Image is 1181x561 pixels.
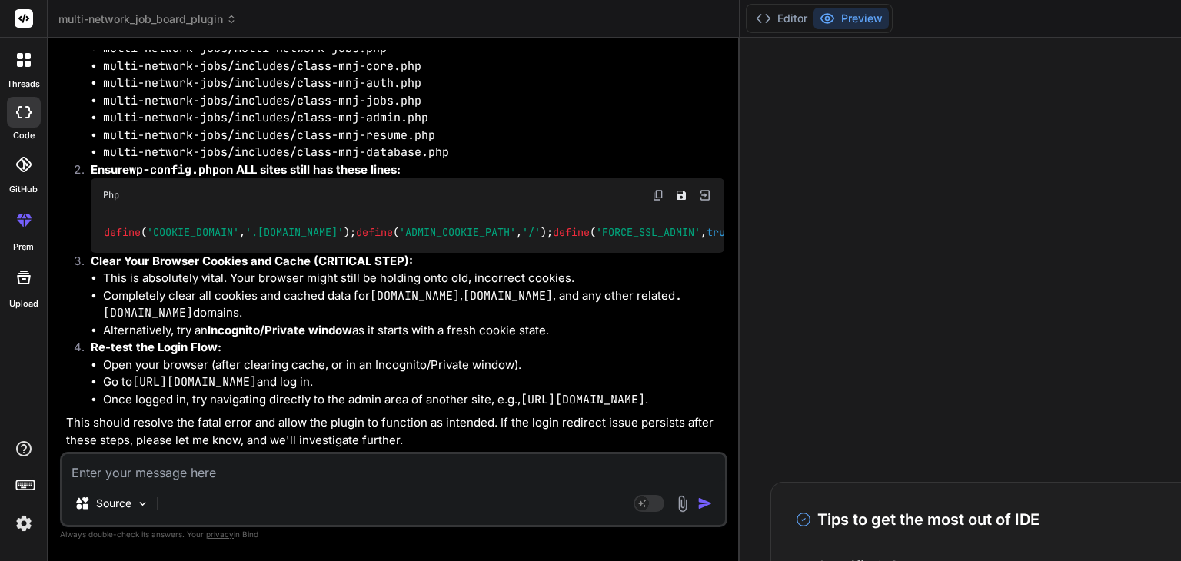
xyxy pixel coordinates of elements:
strong: Clear Your Browser Cookies and Cache (CRITICAL STEP): [91,254,413,268]
code: ( , ); ( , ); ( , ); [103,224,745,241]
span: '/' [522,225,541,239]
button: Editor [750,8,813,29]
strong: Incognito/Private window [208,323,352,337]
label: code [13,129,35,142]
code: multi-network-jobs/includes/class-mnj-database.php [103,144,449,160]
code: [DOMAIN_NAME] [463,288,553,304]
p: This should resolve the fatal error and allow the plugin to function as intended. If the login re... [66,414,724,449]
h3: Tips to get the most out of IDE [796,508,1040,531]
li: Go to and log in. [103,373,724,391]
label: prem [13,241,34,254]
img: Open in Browser [698,188,712,202]
p: Always double-check its answers. Your in Bind [60,527,727,542]
li: This is absolutely vital. Your browser might still be holding onto old, incorrect cookies. [103,270,724,287]
code: [URL][DOMAIN_NAME] [521,392,645,407]
img: Pick Models [136,497,149,510]
li: on your server with the updated content above: [78,23,724,161]
strong: Ensure on ALL sites still has these lines: [91,162,401,177]
span: 'COOKIE_DOMAIN' [147,225,239,239]
button: Save file [670,184,692,206]
code: [DOMAIN_NAME] [370,288,460,304]
span: 'ADMIN_COOKIE_PATH' [399,225,516,239]
span: Php [103,189,119,201]
span: define [356,225,393,239]
strong: Re-test the Login Flow: [91,340,221,354]
code: wp-config.php [129,162,219,178]
li: Completely clear all cookies and cached data for , , and any other related domains. [103,287,724,322]
span: define [104,225,141,239]
img: copy [652,189,664,201]
code: multi-network-jobs/includes/class-mnj-resume.php [103,128,435,143]
li: Open your browser (after clearing cache, or in an Incognito/Private window). [103,357,724,374]
label: Upload [9,297,38,310]
code: multi-network-jobs/includes/class-mnj-core.php [103,58,421,74]
span: true [707,225,731,239]
span: privacy [206,529,234,539]
li: Alternatively, try an as it starts with a fresh cookie state. [103,322,724,340]
code: multi-network-jobs/includes/class-mnj-jobs.php [103,93,421,108]
label: GitHub [9,183,38,196]
span: 'FORCE_SSL_ADMIN' [596,225,700,239]
code: [URL][DOMAIN_NAME] [132,374,257,390]
img: attachment [674,495,691,513]
img: settings [11,510,37,536]
label: threads [7,78,40,91]
img: icon [697,496,713,511]
code: multi-network-jobs/includes/class-mnj-auth.php [103,75,421,91]
span: define [553,225,590,239]
span: multi-network_job_board_plugin [58,12,237,27]
span: '.[DOMAIN_NAME]' [245,225,344,239]
code: multi-network-jobs/includes/class-mnj-admin.php [103,110,428,125]
button: Preview [813,8,889,29]
p: Source [96,496,131,511]
li: Once logged in, try navigating directly to the admin area of another site, e.g., . [103,391,724,409]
